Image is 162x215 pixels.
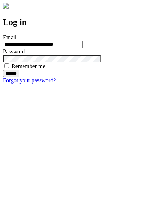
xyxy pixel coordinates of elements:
label: Remember me [12,63,45,69]
h2: Log in [3,17,159,27]
label: Password [3,48,25,54]
label: Email [3,34,17,40]
img: logo-4e3dc11c47720685a147b03b5a06dd966a58ff35d612b21f08c02c0306f2b779.png [3,3,9,9]
a: Forgot your password? [3,77,56,83]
